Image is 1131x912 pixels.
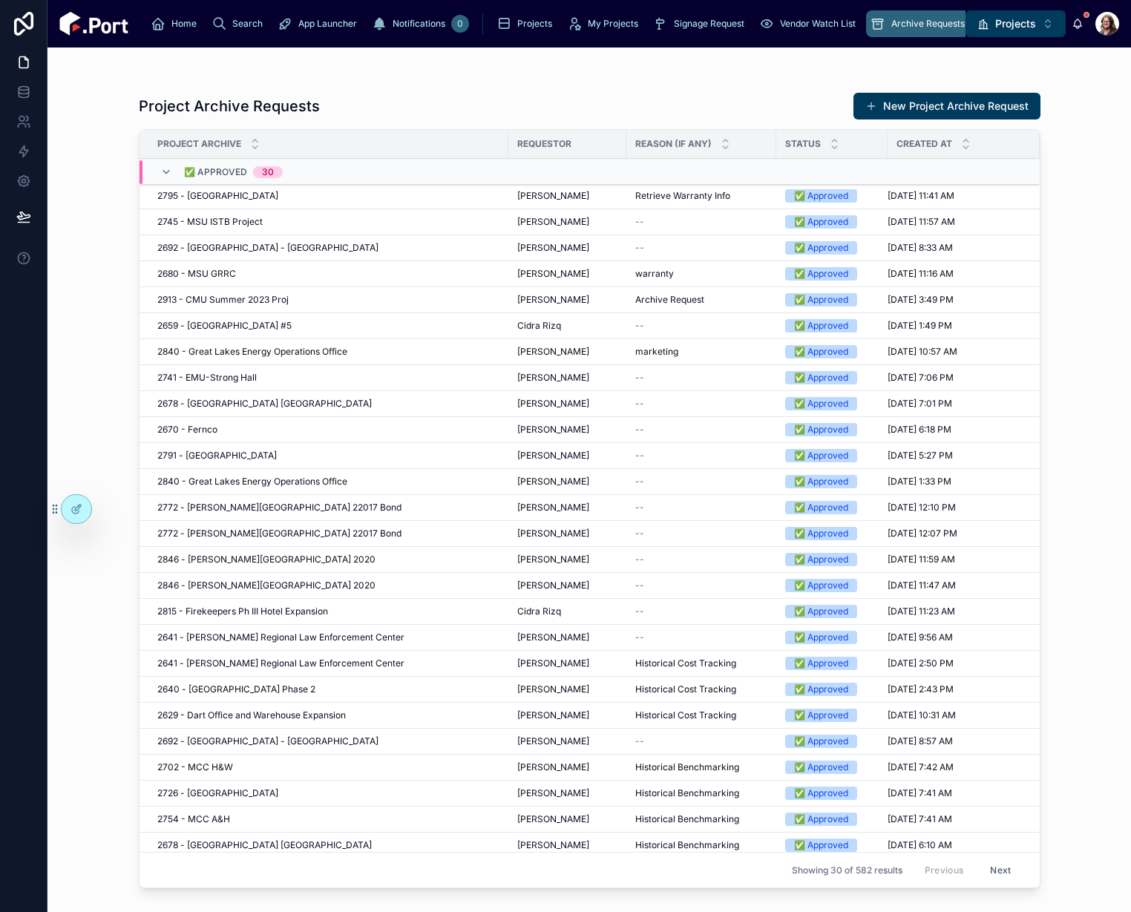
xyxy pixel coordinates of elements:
[888,216,955,228] span: [DATE] 11:57 AM
[517,554,589,565] span: [PERSON_NAME]
[888,683,954,695] span: [DATE] 2:43 PM
[157,216,263,228] span: 2745 - MSU ISTB Project
[888,450,953,462] span: [DATE] 5:27 PM
[273,10,367,37] a: App Launcher
[635,606,644,617] span: --
[794,813,848,826] div: ✅ Approved
[635,320,644,332] span: --
[888,657,954,669] span: [DATE] 2:50 PM
[588,18,638,30] span: My Projects
[635,502,644,514] span: --
[794,319,848,332] div: ✅ Approved
[157,580,376,591] span: 2846 - [PERSON_NAME][GEOGRAPHIC_DATA] 2020
[157,735,378,747] span: 2692 - [GEOGRAPHIC_DATA] - [GEOGRAPHIC_DATA]
[157,502,401,514] span: 2772 - [PERSON_NAME][GEOGRAPHIC_DATA] 22017 Bond
[635,709,736,721] span: Historical Cost Tracking
[888,424,951,436] span: [DATE] 6:18 PM
[157,190,278,202] span: 2795 - [GEOGRAPHIC_DATA]
[888,320,952,332] span: [DATE] 1:49 PM
[635,268,674,280] span: warranty
[157,709,346,721] span: 2629 - Dart Office and Warehouse Expansion
[755,10,866,37] a: Vendor Watch List
[157,398,372,410] span: 2678 - [GEOGRAPHIC_DATA] [GEOGRAPHIC_DATA]
[517,450,589,462] span: [PERSON_NAME]
[157,554,376,565] span: 2846 - [PERSON_NAME][GEOGRAPHIC_DATA] 2020
[853,93,1040,119] button: New Project Archive Request
[393,18,445,30] span: Notifications
[451,15,469,33] div: 0
[157,839,372,851] span: 2678 - [GEOGRAPHIC_DATA] [GEOGRAPHIC_DATA]
[888,709,956,721] span: [DATE] 10:31 AM
[517,190,589,202] span: [PERSON_NAME]
[635,346,678,358] span: marketing
[517,709,589,721] span: [PERSON_NAME]
[157,346,347,358] span: 2840 - Great Lakes Energy Operations Office
[888,554,955,565] span: [DATE] 11:59 AM
[794,527,848,540] div: ✅ Approved
[888,631,953,643] span: [DATE] 9:56 AM
[184,166,247,178] span: ✅ Approved
[635,398,644,410] span: --
[517,683,589,695] span: [PERSON_NAME]
[635,735,644,747] span: --
[157,242,378,254] span: 2692 - [GEOGRAPHIC_DATA] - [GEOGRAPHIC_DATA]
[517,606,561,617] span: Cidra Rizq
[635,839,739,851] span: Historical Benchmarking
[888,787,952,799] span: [DATE] 7:41 AM
[888,268,954,280] span: [DATE] 11:16 AM
[517,18,552,30] span: Projects
[171,18,197,30] span: Home
[888,190,954,202] span: [DATE] 11:41 AM
[794,761,848,774] div: ✅ Approved
[794,683,848,696] div: ✅ Approved
[888,528,957,539] span: [DATE] 12:07 PM
[888,372,954,384] span: [DATE] 7:06 PM
[517,346,589,358] span: [PERSON_NAME]
[157,476,347,488] span: 2840 - Great Lakes Energy Operations Office
[517,372,589,384] span: [PERSON_NAME]
[517,476,589,488] span: [PERSON_NAME]
[517,242,589,254] span: [PERSON_NAME]
[888,606,955,617] span: [DATE] 11:23 AM
[794,241,848,255] div: ✅ Approved
[157,657,404,669] span: 2641 - [PERSON_NAME] Regional Law Enforcement Center
[517,813,589,825] span: [PERSON_NAME]
[896,138,952,150] span: Created at
[367,10,473,37] a: Notifications0
[492,10,563,37] a: Projects
[157,761,233,773] span: 2702 - MCC H&W
[888,398,952,410] span: [DATE] 7:01 PM
[794,267,848,281] div: ✅ Approved
[888,502,956,514] span: [DATE] 12:10 PM
[794,709,848,722] div: ✅ Approved
[794,189,848,203] div: ✅ Approved
[635,294,704,306] span: Archive Request
[785,138,821,150] span: Status
[157,372,257,384] span: 2741 - EMU-Strong Hall
[888,580,956,591] span: [DATE] 11:47 AM
[794,423,848,436] div: ✅ Approved
[517,580,589,591] span: [PERSON_NAME]
[517,839,589,851] span: [PERSON_NAME]
[888,813,952,825] span: [DATE] 7:41 AM
[794,605,848,618] div: ✅ Approved
[517,657,589,669] span: [PERSON_NAME]
[674,18,744,30] span: Signage Request
[139,96,320,117] h1: Project Archive Requests
[157,450,277,462] span: 2791 - [GEOGRAPHIC_DATA]
[635,631,644,643] span: --
[298,18,357,30] span: App Launcher
[157,528,401,539] span: 2772 - [PERSON_NAME][GEOGRAPHIC_DATA] 22017 Bond
[794,553,848,566] div: ✅ Approved
[517,398,589,410] span: [PERSON_NAME]
[157,424,217,436] span: 2670 - Fernco
[888,476,951,488] span: [DATE] 1:33 PM
[635,476,644,488] span: --
[794,579,848,592] div: ✅ Approved
[517,735,589,747] span: [PERSON_NAME]
[157,138,241,150] span: Project Archive
[635,424,644,436] span: --
[157,294,289,306] span: 2913 - CMU Summer 2023 Proj
[794,293,848,306] div: ✅ Approved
